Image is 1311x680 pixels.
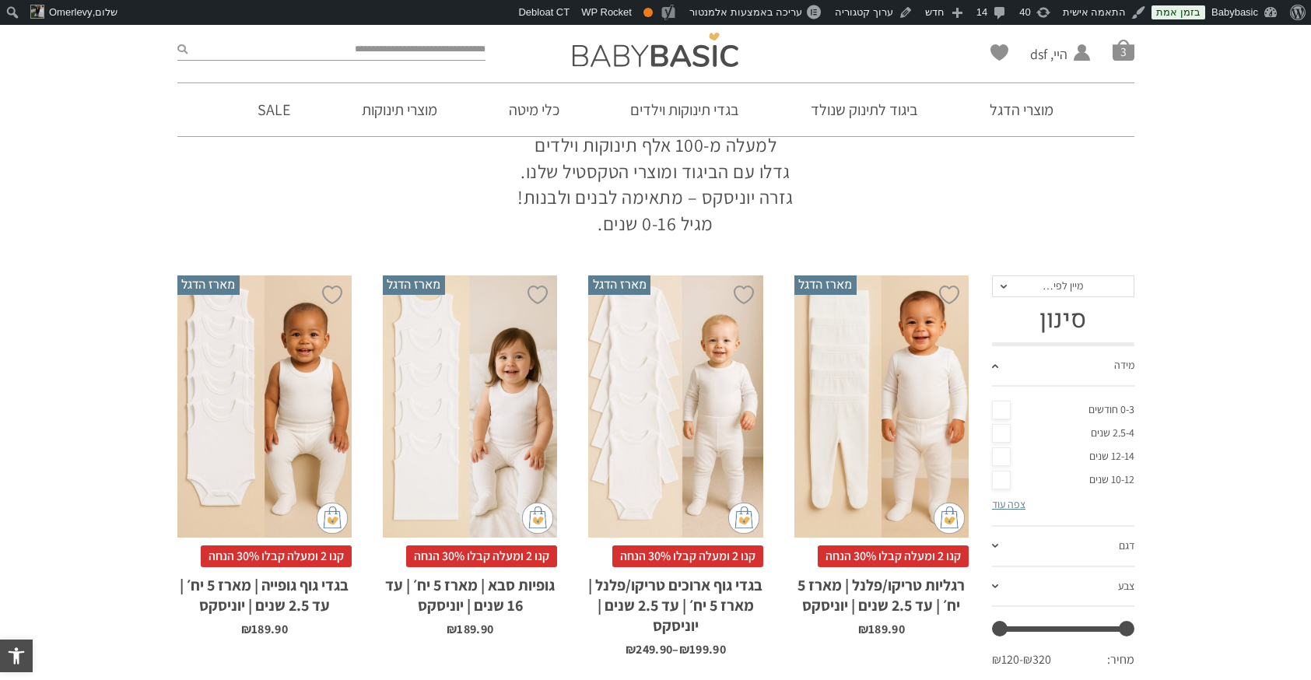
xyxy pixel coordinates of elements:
a: 0-3 חודשים [992,398,1134,422]
a: מארז הדגל בגדי גוף גופייה | מארז 5 יח׳ | עד 2.5 שנים | יוניסקס קנו 2 ומעלה קבלו 30% הנחהבגדי גוף ... [177,275,352,636]
a: 10-12 שנים [992,468,1134,492]
div: מחיר: — [992,647,1134,680]
a: דגם [992,527,1134,567]
bdi: 189.90 [858,621,905,637]
img: cat-mini-atc.png [934,503,965,534]
a: צבע [992,567,1134,608]
span: ₪ [241,621,251,637]
a: מארז הדגל בגדי גוף ארוכים טריקו/פלנל | מארז 5 יח׳ | עד 2.5 שנים | יוניסקס קנו 2 ומעלה קבלו 30% הנ... [588,275,762,656]
a: כלי מיטה [485,83,583,136]
span: החשבון שלי [1030,64,1067,83]
span: מיין לפי… [1043,279,1083,293]
span: קנו 2 ומעלה קבלו 30% הנחה [406,545,557,567]
span: – [588,636,762,656]
a: מארז הדגל רגליות טריקו/פלנל | מארז 5 יח׳ | עד 2.5 שנים | יוניסקס קנו 2 ומעלה קבלו 30% הנחהרגליות ... [794,275,969,636]
a: Wishlist [990,44,1008,61]
span: ₪120 [992,651,1023,668]
img: cat-mini-atc.png [522,503,553,534]
a: 12-14 שנים [992,445,1134,468]
span: מארז הדגל [177,275,240,294]
bdi: 199.90 [679,641,726,657]
bdi: 189.90 [241,621,288,637]
a: ביגוד לתינוק שנולד [787,83,941,136]
span: מארז הדגל [383,275,445,294]
a: צפה עוד [992,497,1025,511]
span: קנו 2 ומעלה קבלו 30% הנחה [201,545,352,567]
a: מוצרי הדגל [966,83,1077,136]
span: קנו 2 ומעלה קבלו 30% הנחה [612,545,763,567]
span: ₪320 [1023,651,1051,668]
img: Baby Basic בגדי תינוקות וילדים אונליין [573,33,738,67]
h3: סינון [992,305,1134,335]
a: סל קניות3 [1113,39,1134,61]
img: cat-mini-atc.png [317,503,348,534]
span: מארז הדגל [794,275,857,294]
span: סל קניות [1113,39,1134,61]
span: ₪ [626,641,636,657]
h2: בגדי גוף ארוכים טריקו/פלנל | מארז 5 יח׳ | עד 2.5 שנים | יוניסקס [588,567,762,636]
a: 2.5-4 שנים [992,422,1134,445]
a: מידה [992,346,1134,387]
span: ₪ [447,621,457,637]
img: cat-mini-atc.png [728,503,759,534]
a: בגדי תינוקות וילדים [607,83,762,136]
span: Wishlist [990,44,1008,66]
p: מושלמים לקיץ, עונת מעבר וחורף, מ־100% כותנה רכה ואיכותית. למעלה מ-100 אלף תינוקות וילדים גדלו עם ... [434,80,878,237]
span: עריכה באמצעות אלמנטור [689,6,802,18]
span: קנו 2 ומעלה קבלו 30% הנחה [818,545,969,567]
a: SALE [234,83,314,136]
span: מארז הדגל [588,275,650,294]
div: תקין [643,8,653,17]
span: ₪ [858,621,868,637]
h2: גופיות סבא | מארז 5 יח׳ | עד 16 שנים | יוניסקס [383,567,557,615]
bdi: 189.90 [447,621,493,637]
a: בזמן אמת [1152,5,1205,19]
h2: רגליות טריקו/פלנל | מארז 5 יח׳ | עד 2.5 שנים | יוניסקס [794,567,969,615]
a: מארז הדגל גופיות סבא | מארז 5 יח׳ | עד 16 שנים | יוניסקס קנו 2 ומעלה קבלו 30% הנחהגופיות סבא | מא... [383,275,557,636]
a: מוצרי תינוקות [338,83,461,136]
h2: בגדי גוף גופייה | מארז 5 יח׳ | עד 2.5 שנים | יוניסקס [177,567,352,615]
span: ₪ [679,641,689,657]
span: Omerlevy [49,6,93,18]
bdi: 249.90 [626,641,672,657]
